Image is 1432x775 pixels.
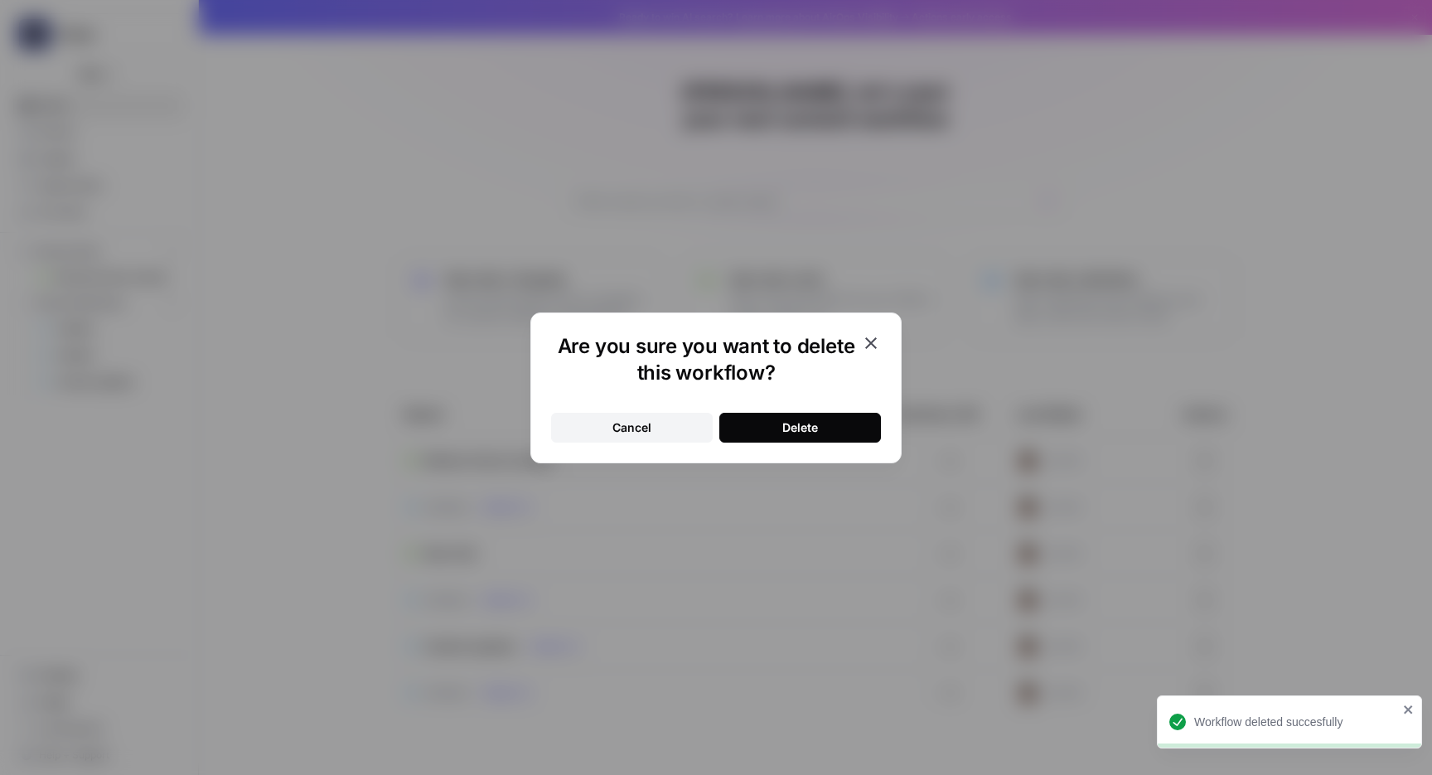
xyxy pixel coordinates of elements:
[1194,714,1398,730] div: Workflow deleted succesfully
[612,419,651,436] div: Cancel
[719,413,881,443] button: Delete
[1403,703,1415,716] button: close
[551,413,713,443] button: Cancel
[551,333,861,386] h1: Are you sure you want to delete this workflow?
[782,419,818,436] div: Delete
